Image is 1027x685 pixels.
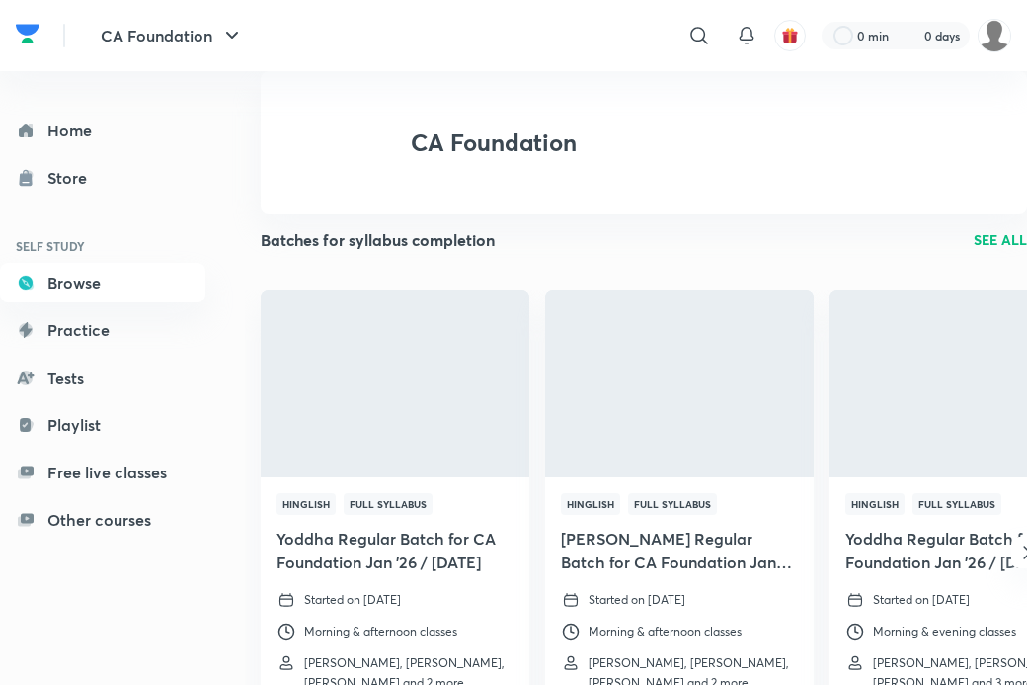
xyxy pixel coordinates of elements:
h4: Yoddha Regular Batch for CA Foundation Jan '26 / [DATE] [276,527,513,574]
h2: Batches for syllabus completion [261,232,495,248]
a: Company Logo [16,19,39,53]
a: SEE ALL [974,229,1027,250]
img: streak [901,26,920,45]
span: Hinglish [845,493,905,515]
span: Full Syllabus [344,493,433,515]
img: Company Logo [16,19,39,48]
button: avatar [774,20,806,51]
img: Thumbnail [258,288,531,479]
p: Started on [DATE] [873,590,970,610]
h4: [PERSON_NAME] Regular Batch for CA Foundation Jan '26 / [DATE] [561,527,798,574]
img: Syeda Nayareen [978,19,1011,52]
p: Morning & afternoon classes [304,622,457,642]
img: avatar [781,27,799,44]
span: Full Syllabus [912,493,1001,515]
p: Started on [DATE] [304,590,401,610]
img: CA Foundation [308,111,371,174]
span: Hinglish [276,493,336,515]
p: Started on [DATE] [589,590,685,610]
span: Hinglish [561,493,620,515]
img: Thumbnail [542,288,816,479]
div: Store [47,166,99,190]
p: Morning & evening classes [873,622,1016,642]
button: CA Foundation [89,16,256,55]
span: Full Syllabus [628,493,717,515]
h2: CA Foundation [411,128,577,157]
p: Morning & afternoon classes [589,622,742,642]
